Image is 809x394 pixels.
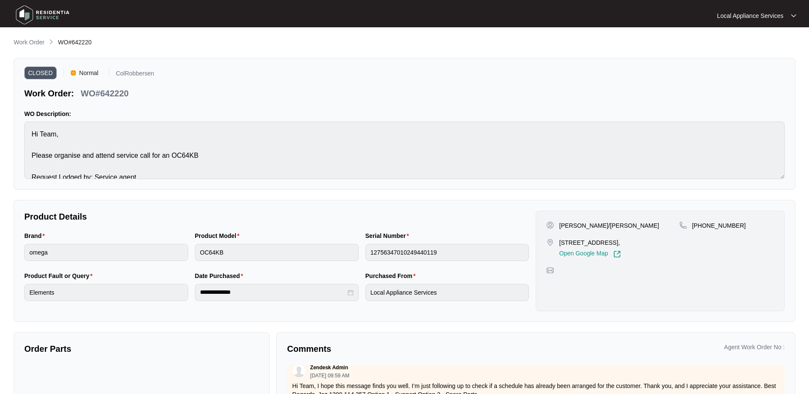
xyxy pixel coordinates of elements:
p: ColRobbersen [116,70,154,79]
p: Work Order [14,38,44,46]
a: Work Order [12,38,46,47]
span: WO#642220 [58,39,92,46]
p: WO Description: [24,110,785,118]
img: dropdown arrow [791,14,796,18]
img: map-pin [679,221,687,229]
p: Product Details [24,211,529,223]
p: [DATE] 09:59 AM [310,373,349,378]
p: WO#642220 [81,87,128,99]
p: Comments [287,343,530,355]
input: Date Purchased [200,288,346,297]
img: Vercel Logo [71,70,76,75]
img: Link-External [613,250,621,258]
input: Product Model [195,244,359,261]
label: Product Fault or Query [24,272,96,280]
label: Purchased From [365,272,419,280]
input: Product Fault or Query [24,284,188,301]
p: Work Order: [24,87,74,99]
label: Brand [24,232,48,240]
img: chevron-right [48,38,55,45]
p: Order Parts [24,343,259,355]
input: Purchased From [365,284,529,301]
p: Zendesk Admin [310,364,348,371]
img: map-pin [546,238,554,246]
img: user-pin [546,221,554,229]
p: Agent Work Order No : [724,343,785,351]
p: [PERSON_NAME]/[PERSON_NAME] [559,221,659,230]
p: [STREET_ADDRESS], [559,238,621,247]
label: Serial Number [365,232,412,240]
textarea: Hi Team, Please organise and attend service call for an OC64KB Request Lodged by: Service agent P... [24,122,785,179]
img: user.svg [293,365,305,377]
p: [PHONE_NUMBER] [692,221,746,230]
label: Date Purchased [195,272,246,280]
img: map-pin [546,267,554,274]
p: Local Appliance Services [717,12,783,20]
span: Normal [76,67,102,79]
input: Serial Number [365,244,529,261]
input: Brand [24,244,188,261]
label: Product Model [195,232,243,240]
span: CLOSED [24,67,57,79]
img: residentia service logo [13,2,72,28]
a: Open Google Map [559,250,621,258]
